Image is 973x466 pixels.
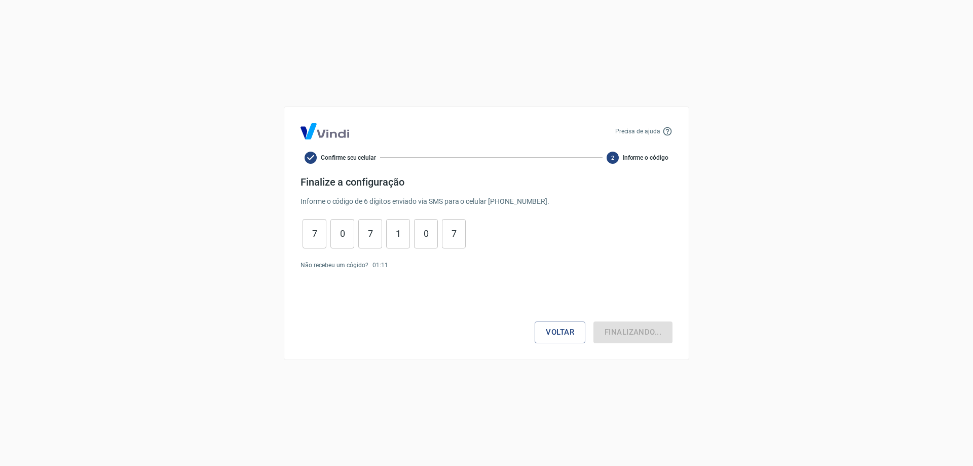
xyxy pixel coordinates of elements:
[623,153,668,162] span: Informe o código
[321,153,376,162] span: Confirme seu celular
[535,321,585,343] button: Voltar
[301,196,672,207] p: Informe o código de 6 dígitos enviado via SMS para o celular [PHONE_NUMBER] .
[615,127,660,136] p: Precisa de ajuda
[301,176,672,188] h4: Finalize a configuração
[372,261,388,270] p: 01 : 11
[301,261,368,270] p: Não recebeu um cógido?
[611,154,614,161] text: 2
[301,123,349,139] img: Logo Vind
